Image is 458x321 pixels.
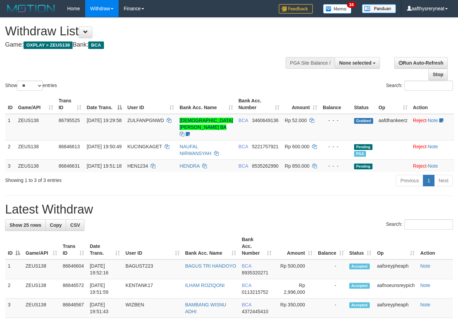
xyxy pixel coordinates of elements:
td: aafnoeunsreypich [374,279,417,299]
td: Rp 2,996,000 [274,279,315,299]
td: ZEUS138 [15,140,56,159]
a: BAMBANG WISNU ADHI [185,302,226,314]
th: ID [5,95,15,114]
a: Note [420,302,430,307]
span: BCA [239,144,248,149]
span: Copy 8935320271 to clipboard [242,270,268,275]
span: Accepted [349,264,370,269]
td: 3 [5,159,15,172]
td: ZEUS138 [23,259,60,279]
span: [DATE] 19:50:49 [87,144,122,149]
th: Trans ID: activate to sort column ascending [56,95,84,114]
th: Amount: activate to sort column ascending [274,233,315,259]
input: Search: [404,219,453,230]
td: · [410,159,454,172]
th: Status [351,95,376,114]
td: ZEUS138 [23,279,60,299]
th: Bank Acc. Number: activate to sort column ascending [239,233,274,259]
td: Rp 500,000 [274,259,315,279]
img: panduan.png [362,4,396,13]
input: Search: [404,81,453,91]
a: Next [434,175,453,186]
span: 86846613 [59,144,80,149]
a: Copy [45,219,66,231]
td: - [315,259,347,279]
span: BCA [239,118,248,123]
span: Rp 600.000 [285,144,309,149]
a: Run Auto-Refresh [394,57,448,69]
th: Bank Acc. Name: activate to sort column ascending [177,95,236,114]
th: Bank Acc. Name: activate to sort column ascending [182,233,239,259]
span: Copy [50,222,62,228]
td: [DATE] 19:51:43 [87,299,123,318]
span: Accepted [349,302,370,308]
th: Action [410,95,454,114]
a: Previous [396,175,423,186]
th: Date Trans.: activate to sort column descending [84,95,125,114]
span: [DATE] 19:29:58 [87,118,122,123]
div: - - - [323,117,349,124]
span: Copy 4372445410 to clipboard [242,309,268,314]
td: aafsreypheaph [374,259,417,279]
a: BAGUS TRI HANDOYO [185,263,236,269]
span: 86846631 [59,163,80,169]
th: Game/API: activate to sort column ascending [15,95,56,114]
td: · [410,140,454,159]
span: Rp 850.000 [285,163,309,169]
td: ZEUS138 [15,114,56,140]
a: Reject [413,163,427,169]
a: HENDRA [180,163,199,169]
th: Amount: activate to sort column ascending [282,95,320,114]
td: [DATE] 19:52:16 [87,259,123,279]
a: NAUFAL NIRWANSYAH [180,144,211,156]
th: Bank Acc. Number: activate to sort column ascending [236,95,282,114]
span: CSV [70,222,80,228]
h1: Latest Withdraw [5,203,453,216]
a: Reject [413,144,427,149]
label: Show entries [5,81,57,91]
a: ILHAM ROZIQONI [185,283,225,288]
td: WIZBEN [123,299,182,318]
th: User ID: activate to sort column ascending [123,233,182,259]
th: Status: activate to sort column ascending [347,233,375,259]
span: KUCINGKAGET [127,144,162,149]
span: BCA [242,302,251,307]
span: BCA [242,263,251,269]
td: KENTANK17 [123,279,182,299]
td: aafdhankeerz [376,114,410,140]
span: Accepted [349,283,370,289]
td: 2 [5,140,15,159]
img: Button%20Memo.svg [323,4,352,14]
h1: Withdraw List [5,24,299,38]
span: None selected [339,60,371,66]
th: Op: activate to sort column ascending [374,233,417,259]
span: Copy 5221757921 to clipboard [252,144,278,149]
td: 1 [5,259,23,279]
span: [DATE] 19:51:18 [87,163,122,169]
div: - - - [323,143,349,150]
button: None selected [335,57,380,69]
td: - [315,279,347,299]
td: [DATE] 19:51:59 [87,279,123,299]
img: MOTION_logo.png [5,3,57,14]
span: Pending [354,144,372,150]
span: Copy 0113215752 to clipboard [242,289,268,295]
span: BCA [239,163,248,169]
span: Rp 52.000 [285,118,307,123]
a: Stop [428,69,448,80]
div: - - - [323,163,349,169]
label: Search: [386,219,453,230]
td: Rp 350,000 [274,299,315,318]
span: OXPLAY > ZEUS138 [24,41,73,49]
td: 1 [5,114,15,140]
span: 86795525 [59,118,80,123]
th: User ID: activate to sort column ascending [125,95,177,114]
img: Feedback.jpg [279,4,313,14]
a: CSV [66,219,85,231]
td: 86846567 [60,299,87,318]
td: 86846572 [60,279,87,299]
td: - [315,299,347,318]
th: Action [417,233,453,259]
th: ID: activate to sort column descending [5,233,23,259]
td: 86846604 [60,259,87,279]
